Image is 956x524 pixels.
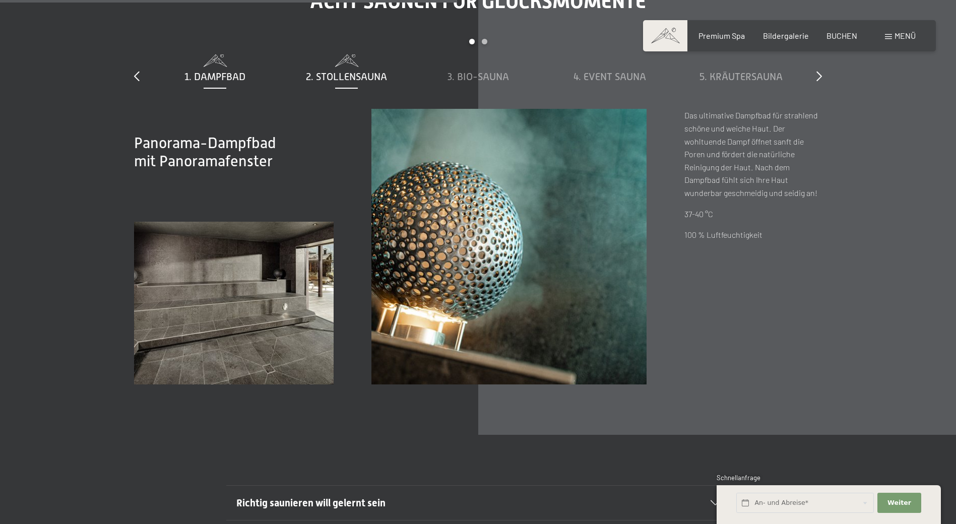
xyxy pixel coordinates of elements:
[469,39,475,44] div: Carousel Page 1 (Current Slide)
[698,31,745,40] a: Premium Spa
[134,135,276,170] span: Panorama-Dampfbad mit Panoramafenster
[306,71,387,82] span: 2. Stollensauna
[684,228,822,241] p: 100 % Luftfeuchtigkeit
[236,497,386,509] span: Richtig saunieren will gelernt sein
[482,39,487,44] div: Carousel Page 2
[448,71,509,82] span: 3. Bio-Sauna
[573,71,646,82] span: 4. Event Sauna
[826,31,857,40] a: BUCHEN
[717,474,760,482] span: Schnellanfrage
[887,498,911,507] span: Weiter
[684,109,822,199] p: Das ultimative Dampfbad für strahlend schöne und weiche Haut. Der wohltuende Dampf öffnet sanft d...
[699,71,783,82] span: 5. Kräutersauna
[134,222,334,384] img: Wellnesshotels - Sauna - Erholung - Adults only - Ahrntal
[371,109,647,384] img: Ein Wellness-Urlaub in Südtirol – 7.700 m² Spa, 10 Saunen
[763,31,809,40] a: Bildergalerie
[877,493,921,513] button: Weiter
[895,31,916,40] span: Menü
[149,39,807,54] div: Carousel Pagination
[184,71,245,82] span: 1. Dampfbad
[684,208,822,221] p: 37-40 °C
